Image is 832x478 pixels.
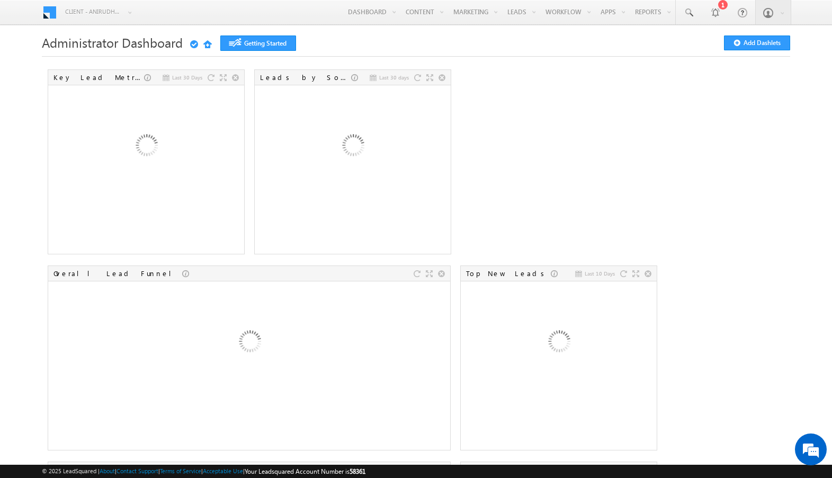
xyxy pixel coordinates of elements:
[245,467,365,475] span: Your Leadsquared Account Number is
[260,73,351,82] div: Leads by Sources
[585,269,615,278] span: Last 10 Days
[117,467,158,474] a: Contact Support
[296,90,409,204] img: Loading...
[42,466,365,476] span: © 2025 LeadSquared | | | | |
[172,73,202,82] span: Last 30 Days
[192,286,306,400] img: Loading...
[466,269,551,278] div: Top New Leads
[42,34,183,51] span: Administrator Dashboard
[89,90,203,204] img: Loading...
[65,6,121,17] span: Client - anirudhparuilsquat (58361)
[724,36,790,50] button: Add Dashlets
[379,73,409,82] span: Last 30 days
[160,467,201,474] a: Terms of Service
[502,286,615,400] img: Loading...
[100,467,115,474] a: About
[350,467,365,475] span: 58361
[220,36,296,51] a: Getting Started
[53,73,144,82] div: Key Lead Metrics
[53,269,182,278] div: Overall Lead Funnel
[203,467,243,474] a: Acceptable Use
